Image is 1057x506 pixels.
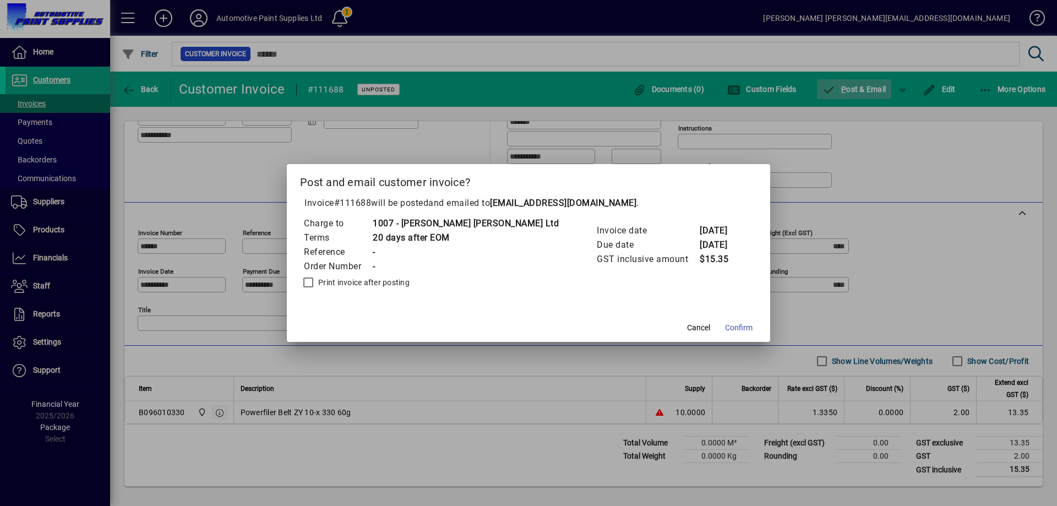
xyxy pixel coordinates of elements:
td: Terms [303,231,372,245]
td: Reference [303,245,372,259]
span: #111688 [334,198,372,208]
label: Print invoice after posting [316,277,410,288]
button: Confirm [721,318,757,338]
span: Confirm [725,322,753,334]
span: and emailed to [428,198,636,208]
td: $15.35 [699,252,743,266]
td: 1007 - [PERSON_NAME] [PERSON_NAME] Ltd [372,216,559,231]
b: [EMAIL_ADDRESS][DOMAIN_NAME] [490,198,636,208]
button: Cancel [681,318,716,338]
td: 20 days after EOM [372,231,559,245]
td: Charge to [303,216,372,231]
td: - [372,259,559,274]
p: Invoice will be posted . [300,197,757,210]
span: Cancel [687,322,710,334]
td: GST inclusive amount [596,252,699,266]
td: Order Number [303,259,372,274]
td: - [372,245,559,259]
td: [DATE] [699,224,743,238]
td: Invoice date [596,224,699,238]
td: Due date [596,238,699,252]
td: [DATE] [699,238,743,252]
h2: Post and email customer invoice? [287,164,770,196]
